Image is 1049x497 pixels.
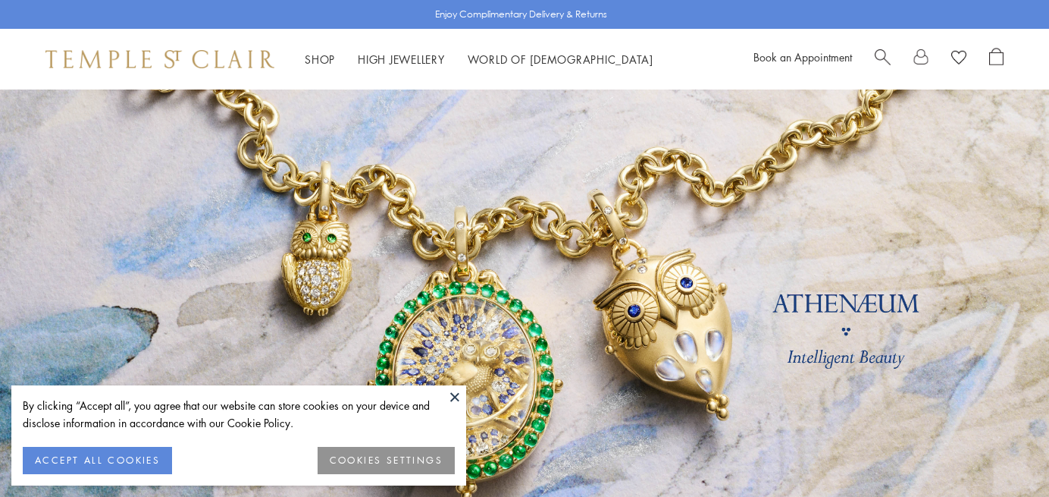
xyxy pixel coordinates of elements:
a: Book an Appointment [753,49,852,64]
img: Temple St. Clair [45,50,274,68]
div: By clicking “Accept all”, you agree that our website can store cookies on your device and disclos... [23,397,455,432]
button: COOKIES SETTINGS [318,447,455,474]
a: ShopShop [305,52,335,67]
nav: Main navigation [305,50,653,69]
p: Enjoy Complimentary Delivery & Returns [435,7,607,22]
a: World of [DEMOGRAPHIC_DATA]World of [DEMOGRAPHIC_DATA] [468,52,653,67]
button: ACCEPT ALL COOKIES [23,447,172,474]
a: View Wishlist [951,48,966,71]
iframe: Gorgias live chat messenger [973,426,1034,482]
a: Open Shopping Bag [989,48,1004,71]
a: Search [875,48,891,71]
a: High JewelleryHigh Jewellery [358,52,445,67]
